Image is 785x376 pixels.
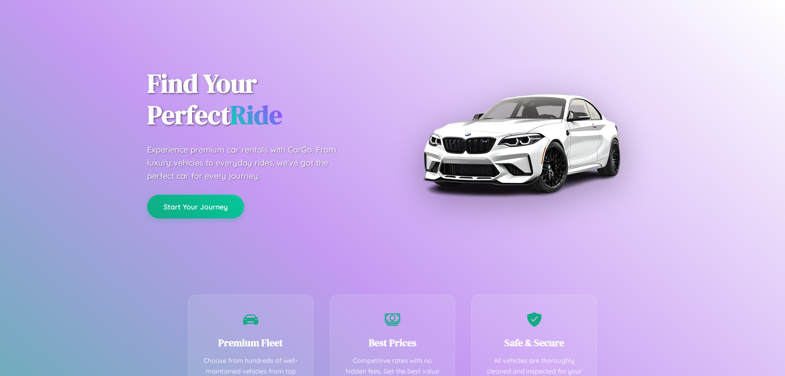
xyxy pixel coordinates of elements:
[201,336,301,349] h3: Premium Fleet
[484,336,584,349] h3: Safe & Secure
[230,97,282,133] span: Ride
[147,195,244,218] button: Start Your Journey
[419,41,624,245] img: Premium BMW car rental vehicle
[343,336,443,349] h3: Best Prices
[147,68,380,131] h1: Find Your Perfect
[147,143,352,182] p: Experience premium car rentals with CarGo. From luxury vehicles to everyday rides, we've got the ...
